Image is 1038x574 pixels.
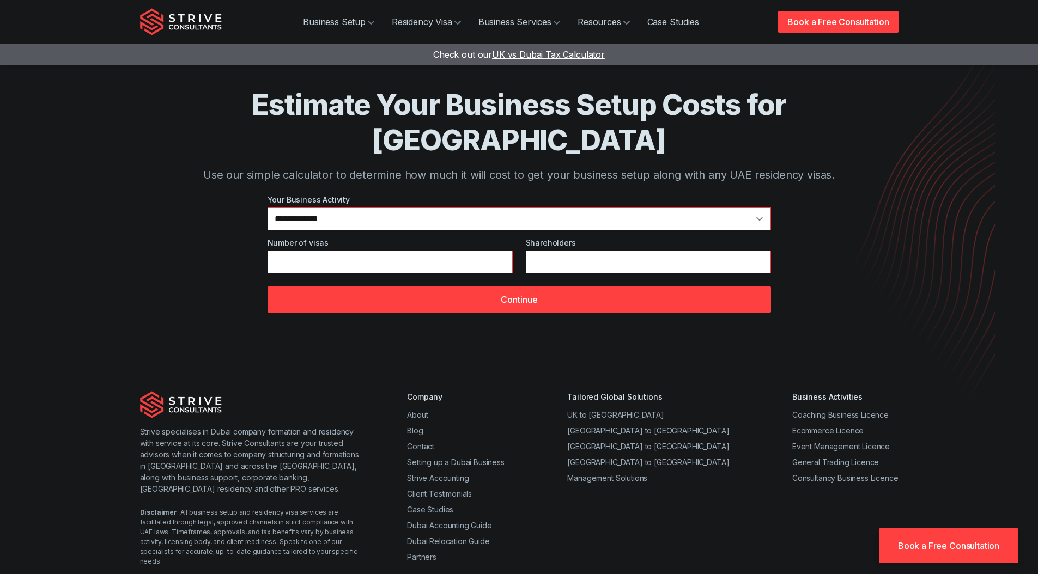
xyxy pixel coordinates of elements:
[879,528,1018,563] a: Book a Free Consultation
[407,536,489,546] a: Dubai Relocation Guide
[407,473,469,483] a: Strive Accounting
[140,8,222,35] img: Strive Consultants
[184,167,855,183] p: Use our simple calculator to determine how much it will cost to get your business setup along wit...
[140,508,177,516] strong: Disclaimer
[268,194,771,205] label: Your Business Activity
[140,391,222,418] img: Strive Consultants
[567,442,729,451] a: [GEOGRAPHIC_DATA] to [GEOGRAPHIC_DATA]
[792,473,899,483] a: Consultancy Business Licence
[268,286,771,313] button: Continue
[433,49,605,60] a: Check out ourUK vs Dubai Tax Calculator
[294,11,383,33] a: Business Setup
[383,11,470,33] a: Residency Visa
[567,457,729,467] a: [GEOGRAPHIC_DATA] to [GEOGRAPHIC_DATA]
[792,410,889,419] a: Coaching Business Licence
[140,426,364,494] p: Strive specialises in Dubai company formation and residency with service at its core. Strive Cons...
[639,11,708,33] a: Case Studies
[567,473,647,483] a: Management Solutions
[407,552,436,561] a: Partners
[407,521,491,530] a: Dubai Accounting Guide
[184,87,855,158] h1: Estimate Your Business Setup Costs for [GEOGRAPHIC_DATA]
[567,410,664,419] a: UK to [GEOGRAPHIC_DATA]
[526,237,771,248] label: Shareholders
[567,391,729,402] div: Tailored Global Solutions
[492,49,605,60] span: UK vs Dubai Tax Calculator
[407,426,423,435] a: Blog
[567,426,729,435] a: [GEOGRAPHIC_DATA] to [GEOGRAPHIC_DATA]
[407,489,472,498] a: Client Testimonials
[407,457,505,467] a: Setting up a Dubai Business
[792,426,864,435] a: Ecommerce Licence
[407,442,434,451] a: Contact
[792,457,879,467] a: General Trading Licence
[792,391,899,402] div: Business Activities
[407,505,453,514] a: Case Studies
[778,11,898,33] a: Book a Free Consultation
[268,237,513,248] label: Number of visas
[407,410,428,419] a: About
[140,508,364,566] div: : All business setup and residency visa services are facilitated through legal, approved channels...
[407,391,505,402] div: Company
[470,11,569,33] a: Business Services
[569,11,639,33] a: Resources
[792,442,890,451] a: Event Management Licence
